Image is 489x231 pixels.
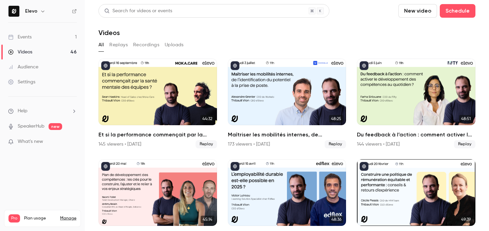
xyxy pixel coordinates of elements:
img: Elevo [8,6,19,17]
a: 44:32Et si la performance commençait par la santé mentale des équipes ?145 viewers • [DATE]Replay [98,59,217,148]
span: Replay [454,140,475,148]
span: 45:14 [201,216,214,223]
div: Events [8,34,32,40]
span: 48:25 [329,115,343,122]
span: new [49,123,62,130]
span: Replay [325,140,346,148]
li: Maîtriser les mobilités internes, de l’identification du potentiel à la prise de poste. [228,59,346,148]
div: 173 viewers • [DATE] [228,141,270,148]
button: Uploads [165,39,184,50]
h6: Elevo [25,8,37,15]
span: 48:51 [459,115,473,122]
button: published [360,61,368,70]
div: Search for videos or events [104,7,172,15]
h2: Du feedback à l’action : comment activer le développement des compétences au quotidien ? [357,131,475,139]
a: 48:51Du feedback à l’action : comment activer le développement des compétences au quotidien ?144 ... [357,59,475,148]
span: What's new [18,138,43,145]
div: 145 viewers • [DATE] [98,141,141,148]
span: Replay [196,140,217,148]
div: Audience [8,64,38,70]
span: 49:39 [459,216,473,223]
li: Et si la performance commençait par la santé mentale des équipes ? [98,59,217,148]
button: published [231,61,239,70]
section: Videos [98,4,475,227]
button: published [231,162,239,171]
button: All [98,39,104,50]
div: Settings [8,79,35,85]
button: published [360,162,368,171]
div: Videos [8,49,32,55]
h2: Et si la performance commençait par la santé mentale des équipes ? [98,131,217,139]
span: Help [18,108,28,115]
span: 48:36 [329,216,343,223]
a: SpeakerHub [18,123,44,130]
button: Schedule [440,4,475,18]
a: Manage [60,216,76,221]
li: help-dropdown-opener [8,108,77,115]
li: Du feedback à l’action : comment activer le développement des compétences au quotidien ? [357,59,475,148]
h2: Maîtriser les mobilités internes, de l’identification du potentiel à la prise de poste. [228,131,346,139]
button: Replays [109,39,128,50]
button: published [101,162,110,171]
button: published [101,61,110,70]
span: Plan usage [24,216,56,221]
span: 44:32 [200,115,214,122]
button: New video [398,4,437,18]
button: Recordings [133,39,159,50]
span: Pro [8,214,20,222]
a: 48:25Maîtriser les mobilités internes, de l’identification du potentiel à la prise de poste.173 v... [228,59,346,148]
div: 144 viewers • [DATE] [357,141,400,148]
h1: Videos [98,29,120,37]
